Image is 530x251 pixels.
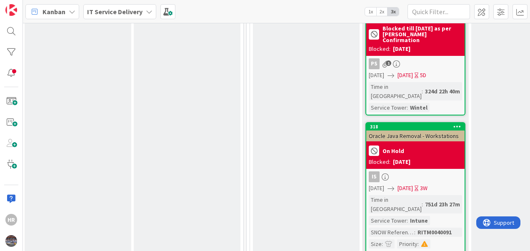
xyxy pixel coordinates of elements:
[420,71,426,80] div: 5D
[397,184,413,193] span: [DATE]
[408,216,430,225] div: Intune
[397,71,413,80] span: [DATE]
[393,158,410,166] div: [DATE]
[382,239,383,248] span: :
[5,235,17,247] img: avatar
[42,7,65,17] span: Kanban
[420,184,427,193] div: 3W
[369,158,390,166] div: Blocked:
[369,103,407,112] div: Service Tower
[397,239,417,248] div: Priority
[382,25,462,43] b: Blocked till [DATE] as per [PERSON_NAME] Confirmation
[5,214,17,226] div: HR
[407,216,408,225] span: :
[369,239,382,248] div: Size
[423,87,462,96] div: 324d 22h 40m
[369,228,414,237] div: SNOW Reference Number
[422,200,423,209] span: :
[386,60,391,66] span: 1
[366,131,465,141] div: Oracle Java Removal - Workstations
[369,82,422,100] div: Time in [GEOGRAPHIC_DATA]
[369,216,407,225] div: Service Tower
[366,123,465,141] div: 318Oracle Java Removal - Workstations
[387,8,399,16] span: 3x
[369,195,422,213] div: Time in [GEOGRAPHIC_DATA]
[5,4,17,16] img: Visit kanbanzone.com
[417,239,419,248] span: :
[369,45,390,53] div: Blocked:
[382,148,404,154] b: On Hold
[370,124,465,130] div: 318
[415,228,454,237] div: RITM0040091
[366,58,465,69] div: PS
[376,8,387,16] span: 2x
[17,1,38,11] span: Support
[407,4,470,19] input: Quick Filter...
[365,8,376,16] span: 1x
[369,171,380,182] div: Is
[87,8,142,16] b: IT Service Delivery
[393,45,410,53] div: [DATE]
[369,58,380,69] div: PS
[407,103,408,112] span: :
[414,228,415,237] span: :
[423,200,462,209] div: 751d 23h 27m
[369,71,384,80] span: [DATE]
[366,171,465,182] div: Is
[369,184,384,193] span: [DATE]
[422,87,423,96] span: :
[366,123,465,131] div: 318
[408,103,430,112] div: Wintel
